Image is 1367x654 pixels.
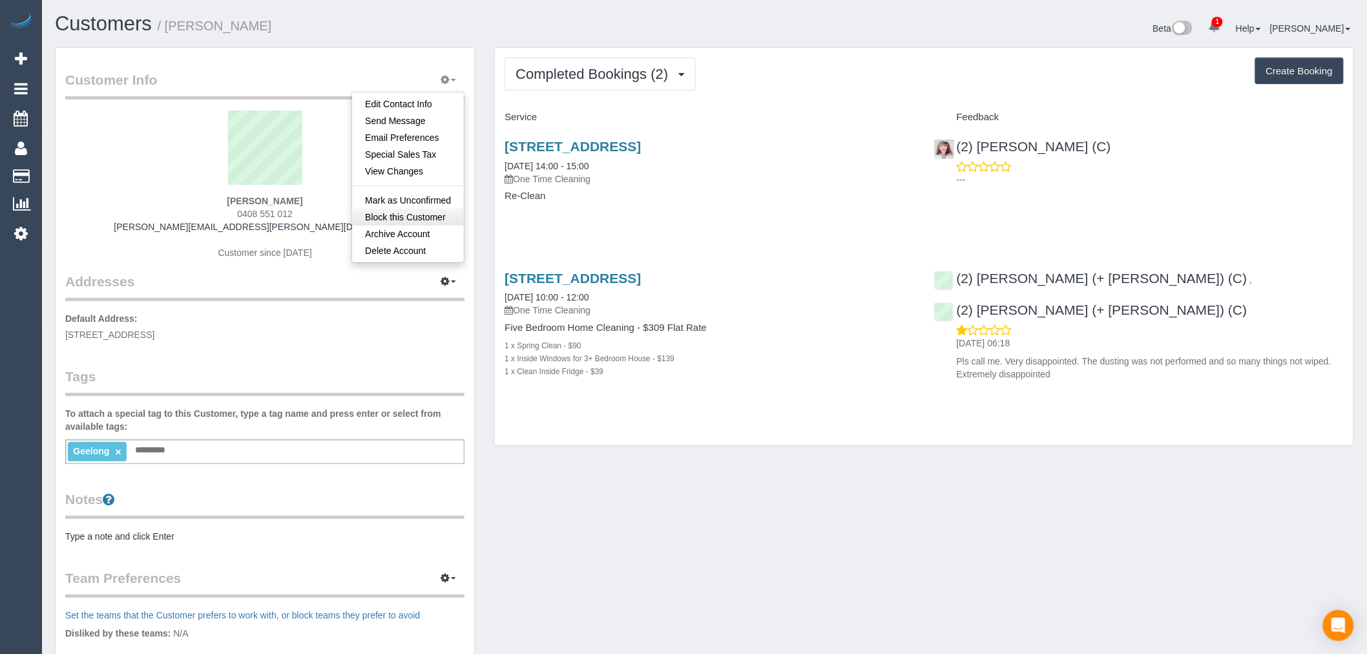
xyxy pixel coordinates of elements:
[934,271,1247,286] a: (2) [PERSON_NAME] (+ [PERSON_NAME]) (C)
[1255,58,1344,85] button: Create Booking
[8,13,34,31] img: Automaid Logo
[352,96,464,112] a: Edit Contact Info
[516,66,674,82] span: Completed Bookings (2)
[65,569,464,598] legend: Team Preferences
[237,209,293,219] span: 0408 551 012
[65,490,464,519] legend: Notes
[352,163,464,180] a: View Changes
[158,19,272,33] small: / [PERSON_NAME]
[65,312,138,325] label: Default Address:
[1249,275,1252,285] span: ,
[65,627,171,640] label: Disliked by these teams:
[352,112,464,129] a: Send Message
[1270,23,1351,34] a: [PERSON_NAME]
[505,292,589,302] a: [DATE] 10:00 - 12:00
[505,322,914,333] h4: Five Bedroom Home Cleaning - $309 Flat Rate
[505,139,641,154] a: [STREET_ADDRESS]
[934,302,1247,317] a: (2) [PERSON_NAME] (+ [PERSON_NAME]) (C)
[505,191,914,202] h4: Re-Clean
[73,446,109,456] span: Geelong
[173,628,188,638] span: N/A
[505,304,914,317] p: One Time Cleaning
[65,610,420,620] a: Set the teams that the Customer prefers to work with, or block teams they prefer to avoid
[1212,17,1223,27] span: 1
[352,242,464,259] a: Delete Account
[505,367,603,376] small: 1 x Clean Inside Fridge - $39
[218,248,312,258] span: Customer since [DATE]
[1153,23,1193,34] a: Beta
[352,192,464,209] a: Mark as Unconfirmed
[115,447,121,458] a: ×
[65,70,464,100] legend: Customer Info
[957,355,1344,381] p: Pls call me. Very disappointed. The dusting was not performed and so many things not wiped. Extre...
[352,209,464,226] a: Block this Customer
[934,139,1111,154] a: (2) [PERSON_NAME] (C)
[1171,21,1193,37] img: New interface
[934,112,1344,123] h4: Feedback
[55,12,152,35] a: Customers
[505,173,914,185] p: One Time Cleaning
[65,530,464,543] pre: Type a note and click Enter
[1323,610,1354,641] div: Open Intercom Messenger
[505,354,674,363] small: 1 x Inside Windows for 3+ Bedroom House - $139
[957,173,1344,186] p: ---
[114,222,416,232] a: [PERSON_NAME][EMAIL_ADDRESS][PERSON_NAME][DOMAIN_NAME]
[935,140,954,159] img: (2) Kerry Welfare (C)
[352,129,464,146] a: Email Preferences
[505,271,641,286] a: [STREET_ADDRESS]
[227,196,302,206] strong: [PERSON_NAME]
[352,146,464,163] a: Special Sales Tax
[65,330,154,340] span: [STREET_ADDRESS]
[505,341,581,350] small: 1 x Spring Clean - $90
[1202,13,1227,41] a: 1
[957,337,1344,350] p: [DATE] 06:18
[352,226,464,242] a: Archive Account
[505,112,914,123] h4: Service
[65,407,464,433] label: To attach a special tag to this Customer, type a tag name and press enter or select from availabl...
[505,161,589,171] a: [DATE] 14:00 - 15:00
[1236,23,1261,34] a: Help
[505,58,696,90] button: Completed Bookings (2)
[65,367,464,396] legend: Tags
